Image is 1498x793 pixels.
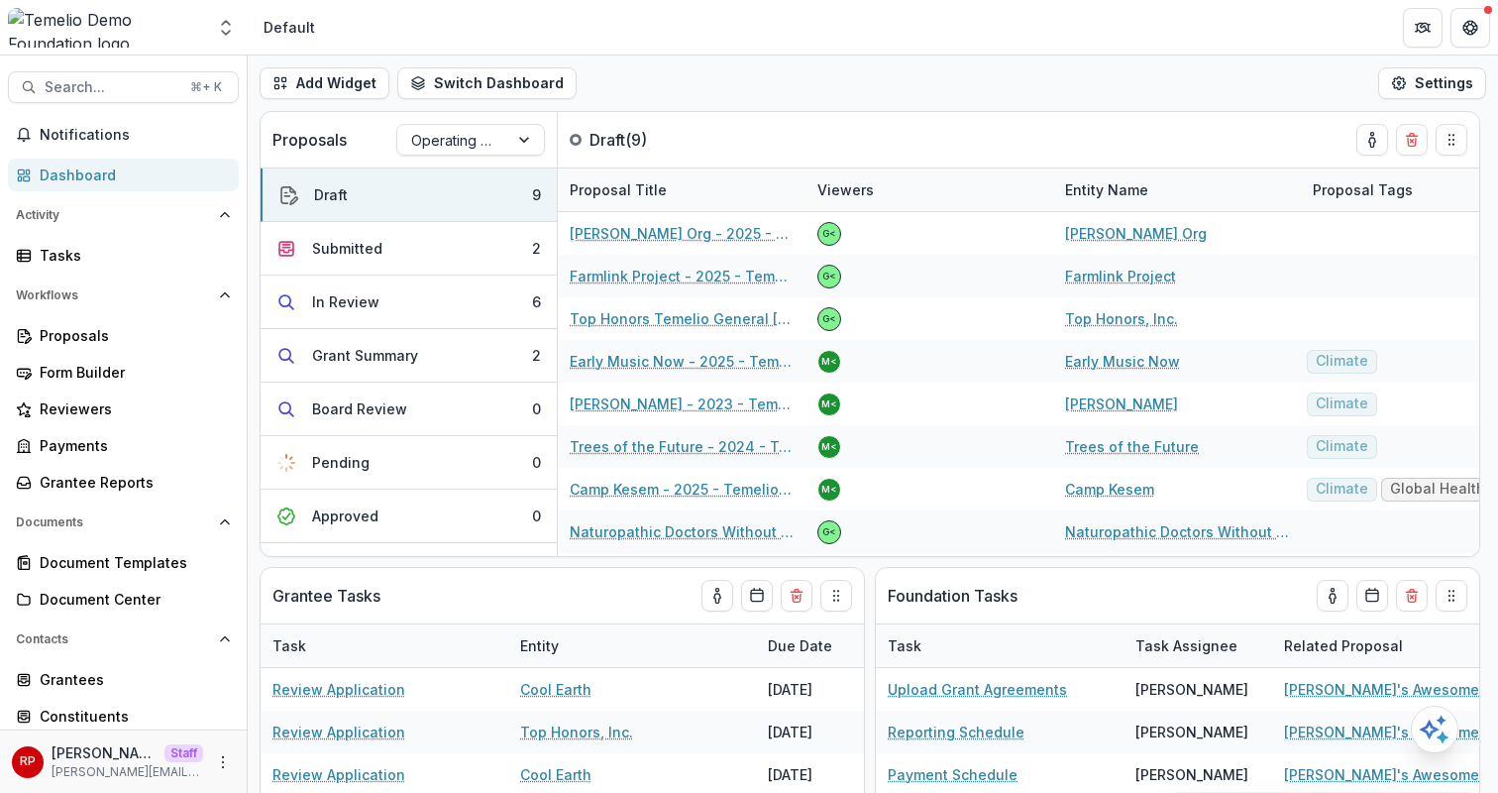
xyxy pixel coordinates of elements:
[888,584,1017,608] p: Foundation Tasks
[570,351,794,372] a: Early Music Now - 2025 - Temelio General [PERSON_NAME]
[1123,635,1249,656] div: Task Assignee
[1065,223,1207,244] a: [PERSON_NAME] Org
[570,223,794,244] a: [PERSON_NAME] Org - 2025 - Temelio General [PERSON_NAME]
[8,466,239,499] a: Grantee Reports
[8,280,239,311] button: Open Workflows
[805,169,1053,211] div: Viewers
[1053,169,1301,211] div: Entity Name
[1403,8,1443,48] button: Partners
[264,17,315,38] div: Default
[312,238,382,259] div: Submitted
[888,679,1067,700] a: Upload Grant Agreements
[1356,124,1388,156] button: toggle-assigned-to-me
[186,76,226,98] div: ⌘ + K
[212,8,240,48] button: Open entity switcher
[312,345,418,366] div: Grant Summary
[312,452,370,473] div: Pending
[532,398,541,419] div: 0
[16,288,211,302] span: Workflows
[781,580,812,612] button: Delete card
[16,515,211,529] span: Documents
[8,663,239,696] a: Grantees
[40,589,223,610] div: Document Center
[756,635,844,656] div: Due Date
[1411,706,1458,753] button: Open AI Assistant
[261,169,557,222] button: Draft9
[1065,308,1178,329] a: Top Honors, Inc.
[8,546,239,579] a: Document Templates
[822,272,836,282] div: Grace Willig <grace@trytemelio.com>
[532,184,541,205] div: 9
[756,711,905,753] div: [DATE]
[272,764,405,785] a: Review Application
[8,623,239,655] button: Open Contacts
[1065,521,1289,542] a: Naturopathic Doctors Without Borders Inc
[8,507,239,538] button: Open Documents
[8,199,239,231] button: Open Activity
[532,345,541,366] div: 2
[261,222,557,276] button: Submitted2
[888,722,1024,742] a: Reporting Schedule
[40,398,223,419] div: Reviewers
[40,362,223,383] div: Form Builder
[1135,679,1248,700] div: [PERSON_NAME]
[520,679,591,700] a: Cool Earth
[570,436,794,457] a: Trees of the Future - 2024 - Temelio General [PERSON_NAME]
[821,442,837,452] div: Maddie <maddie@trytemelio.com>
[40,552,223,573] div: Document Templates
[876,635,933,656] div: Task
[756,624,905,667] div: Due Date
[532,291,541,312] div: 6
[8,319,239,352] a: Proposals
[520,722,633,742] a: Top Honors, Inc.
[8,356,239,389] a: Form Builder
[741,580,773,612] button: Calendar
[1123,624,1272,667] div: Task Assignee
[8,393,239,425] a: Reviewers
[876,624,1123,667] div: Task
[40,669,223,690] div: Grantees
[558,169,805,211] div: Proposal Title
[520,764,591,785] a: Cool Earth
[40,127,231,144] span: Notifications
[20,755,36,768] div: Ruthwick Pathireddy
[1450,8,1490,48] button: Get Help
[1065,266,1176,286] a: Farmlink Project
[52,742,157,763] p: [PERSON_NAME]
[211,750,235,774] button: More
[272,584,380,608] p: Grantee Tasks
[8,239,239,272] a: Tasks
[570,479,794,500] a: Camp Kesem - 2025 - Temelio General [PERSON_NAME]
[256,13,323,42] nav: breadcrumb
[508,624,756,667] div: Entity
[822,527,836,537] div: Grace Willig <grace@trytemelio.com>
[888,764,1017,785] a: Payment Schedule
[40,435,223,456] div: Payments
[1301,179,1425,200] div: Proposal Tags
[1065,351,1180,372] a: Early Music Now
[260,67,389,99] button: Add Widget
[1135,722,1248,742] div: [PERSON_NAME]
[821,399,837,409] div: Maddie <maddie@trytemelio.com>
[570,521,794,542] a: Naturopathic Doctors Without Borders Inc - 2025 - Temelio General Grant Proposal
[1317,580,1348,612] button: toggle-assigned-to-me
[40,472,223,493] div: Grantee Reports
[261,276,557,329] button: In Review6
[570,308,794,329] a: Top Honors Temelio General [PERSON_NAME] Proposal
[261,329,557,383] button: Grant Summary2
[8,583,239,616] a: Document Center
[1065,479,1154,500] a: Camp Kesem
[16,632,211,646] span: Contacts
[1053,179,1160,200] div: Entity Name
[8,119,239,151] button: Notifications
[8,700,239,733] a: Constituents
[1396,580,1428,612] button: Delete card
[1135,764,1248,785] div: [PERSON_NAME]
[701,580,733,612] button: toggle-assigned-to-me
[261,383,557,436] button: Board Review0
